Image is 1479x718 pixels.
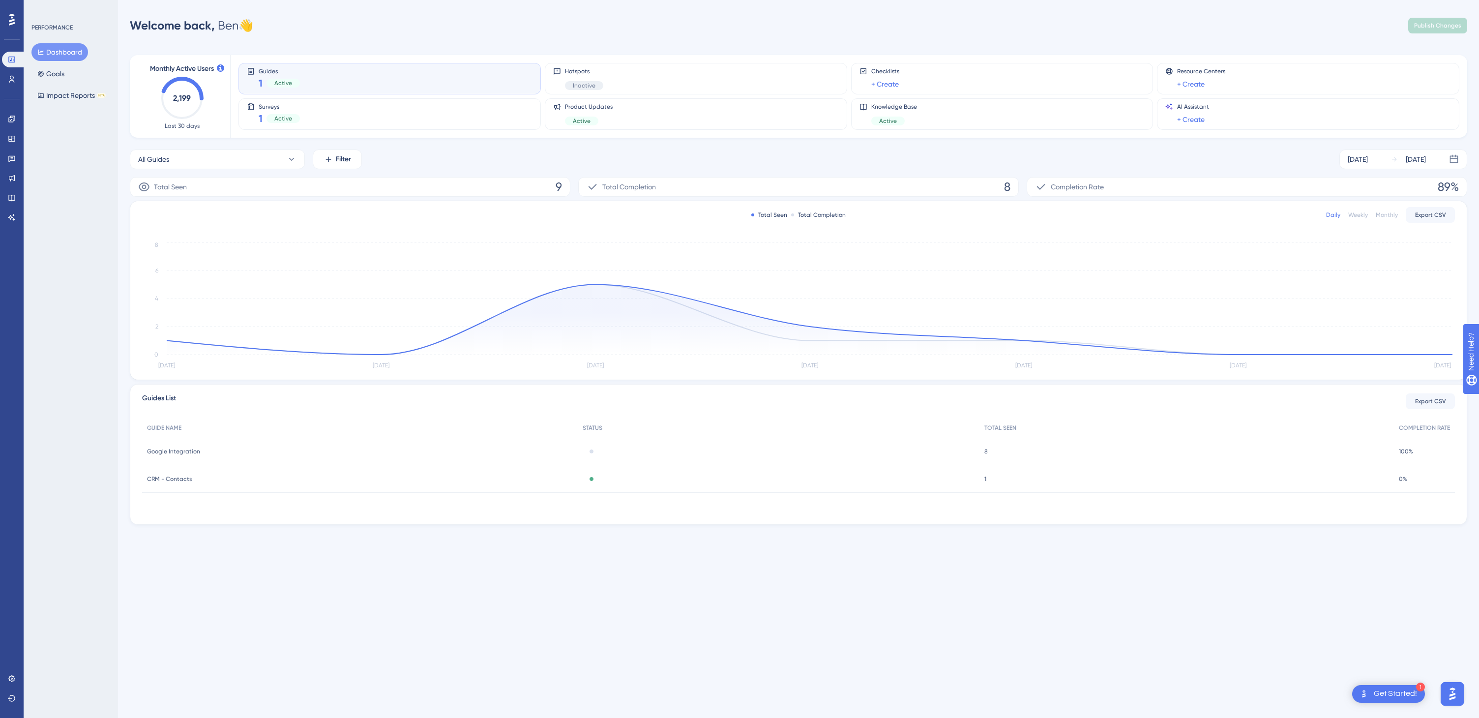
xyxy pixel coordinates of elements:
[1415,211,1446,219] span: Export CSV
[31,87,112,104] button: Impact ReportsBETA
[1399,448,1413,455] span: 100%
[336,153,351,165] span: Filter
[155,295,158,302] tspan: 4
[1416,683,1425,691] div: 1
[373,362,389,369] tspan: [DATE]
[138,153,169,165] span: All Guides
[573,117,591,125] span: Active
[984,448,988,455] span: 8
[155,323,158,330] tspan: 2
[1230,362,1246,369] tspan: [DATE]
[1434,362,1451,369] tspan: [DATE]
[1015,362,1032,369] tspan: [DATE]
[313,150,362,169] button: Filter
[31,65,70,83] button: Goals
[1438,679,1467,709] iframe: UserGuiding AI Assistant Launcher
[1406,393,1455,409] button: Export CSV
[1177,114,1205,125] a: + Create
[879,117,897,125] span: Active
[1374,688,1417,699] div: Get Started!
[130,18,215,32] span: Welcome back,
[1414,22,1461,30] span: Publish Changes
[801,362,818,369] tspan: [DATE]
[155,241,158,248] tspan: 8
[31,24,73,31] div: PERFORMANCE
[150,63,214,75] span: Monthly Active Users
[147,424,181,432] span: GUIDE NAME
[871,78,899,90] a: + Create
[1348,153,1368,165] div: [DATE]
[565,103,613,111] span: Product Updates
[155,267,158,274] tspan: 6
[1004,179,1010,195] span: 8
[23,2,61,14] span: Need Help?
[1415,397,1446,405] span: Export CSV
[1408,18,1467,33] button: Publish Changes
[259,112,263,125] span: 1
[154,351,158,358] tspan: 0
[1177,103,1209,111] span: AI Assistant
[1051,181,1104,193] span: Completion Rate
[154,181,187,193] span: Total Seen
[573,82,595,90] span: Inactive
[1352,685,1425,703] div: Open Get Started! checklist, remaining modules: 1
[1406,207,1455,223] button: Export CSV
[583,424,602,432] span: STATUS
[565,67,603,75] span: Hotspots
[142,392,176,410] span: Guides List
[97,93,106,98] div: BETA
[130,150,305,169] button: All Guides
[791,211,846,219] div: Total Completion
[751,211,787,219] div: Total Seen
[165,122,200,130] span: Last 30 days
[1348,211,1368,219] div: Weekly
[274,115,292,122] span: Active
[1406,153,1426,165] div: [DATE]
[147,475,192,483] span: CRM - Contacts
[173,93,191,103] text: 2,199
[259,103,300,110] span: Surveys
[1399,424,1450,432] span: COMPLETION RATE
[984,475,986,483] span: 1
[31,43,88,61] button: Dashboard
[1376,211,1398,219] div: Monthly
[1399,475,1407,483] span: 0%
[259,67,300,74] span: Guides
[1177,78,1205,90] a: + Create
[871,103,917,111] span: Knowledge Base
[871,67,899,75] span: Checklists
[984,424,1016,432] span: TOTAL SEEN
[274,79,292,87] span: Active
[1358,688,1370,700] img: launcher-image-alternative-text
[130,18,253,33] div: Ben 👋
[259,76,263,90] span: 1
[147,448,200,455] span: Google Integration
[602,181,656,193] span: Total Completion
[556,179,562,195] span: 9
[587,362,604,369] tspan: [DATE]
[1177,67,1225,75] span: Resource Centers
[158,362,175,369] tspan: [DATE]
[1438,179,1459,195] span: 89%
[1326,211,1340,219] div: Daily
